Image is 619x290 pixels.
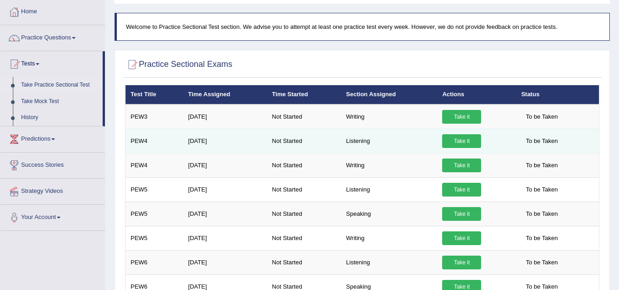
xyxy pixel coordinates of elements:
td: [DATE] [183,153,267,177]
td: [DATE] [183,129,267,153]
a: Take it [442,159,481,172]
a: Take it [442,256,481,269]
td: PEW6 [126,250,183,274]
th: Time Assigned [183,85,267,104]
a: Take it [442,183,481,197]
span: To be Taken [521,207,563,221]
th: Status [516,85,599,104]
a: History [17,109,103,126]
span: To be Taken [521,134,563,148]
td: PEW5 [126,226,183,250]
td: Not Started [267,226,341,250]
td: Listening [341,129,437,153]
a: Take Practice Sectional Test [17,77,103,93]
a: Take it [442,110,481,124]
td: Not Started [267,250,341,274]
td: [DATE] [183,177,267,202]
td: Speaking [341,202,437,226]
td: Not Started [267,104,341,129]
span: To be Taken [521,183,563,197]
a: Your Account [0,205,105,228]
td: PEW4 [126,129,183,153]
span: To be Taken [521,231,563,245]
td: PEW4 [126,153,183,177]
th: Actions [437,85,516,104]
td: Not Started [267,177,341,202]
a: Take Mock Test [17,93,103,110]
a: Take it [442,231,481,245]
th: Test Title [126,85,183,104]
th: Time Started [267,85,341,104]
td: Not Started [267,153,341,177]
td: Writing [341,153,437,177]
h2: Practice Sectional Exams [125,58,232,71]
td: Writing [341,104,437,129]
a: Take it [442,207,481,221]
span: To be Taken [521,256,563,269]
td: Not Started [267,202,341,226]
p: Welcome to Practice Sectional Test section. We advise you to attempt at least one practice test e... [126,22,600,31]
span: To be Taken [521,110,563,124]
a: Success Stories [0,153,105,175]
th: Section Assigned [341,85,437,104]
span: To be Taken [521,159,563,172]
td: [DATE] [183,250,267,274]
a: Strategy Videos [0,179,105,202]
a: Tests [0,51,103,74]
td: Listening [341,250,437,274]
td: PEW3 [126,104,183,129]
a: Take it [442,134,481,148]
td: Not Started [267,129,341,153]
td: Writing [341,226,437,250]
td: PEW5 [126,177,183,202]
td: [DATE] [183,104,267,129]
td: [DATE] [183,202,267,226]
td: PEW5 [126,202,183,226]
td: [DATE] [183,226,267,250]
a: Predictions [0,126,105,149]
a: Practice Questions [0,25,105,48]
td: Listening [341,177,437,202]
